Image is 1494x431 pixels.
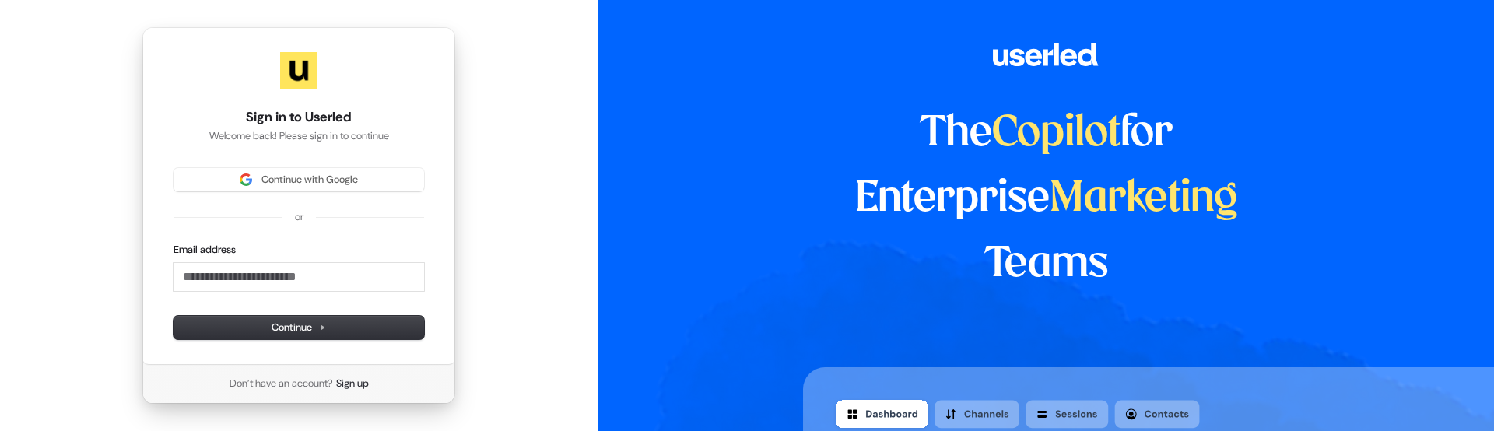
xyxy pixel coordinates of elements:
[272,321,326,335] span: Continue
[261,173,358,187] span: Continue with Google
[992,114,1120,154] span: Copilot
[174,243,236,257] label: Email address
[174,168,424,191] button: Sign in with GoogleContinue with Google
[1050,179,1238,219] span: Marketing
[803,101,1289,297] h1: The for Enterprise Teams
[336,377,369,391] a: Sign up
[174,316,424,339] button: Continue
[295,210,303,224] p: or
[280,52,317,89] img: Userled
[230,377,333,391] span: Don’t have an account?
[174,108,424,127] h1: Sign in to Userled
[174,129,424,143] p: Welcome back! Please sign in to continue
[240,173,252,186] img: Sign in with Google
